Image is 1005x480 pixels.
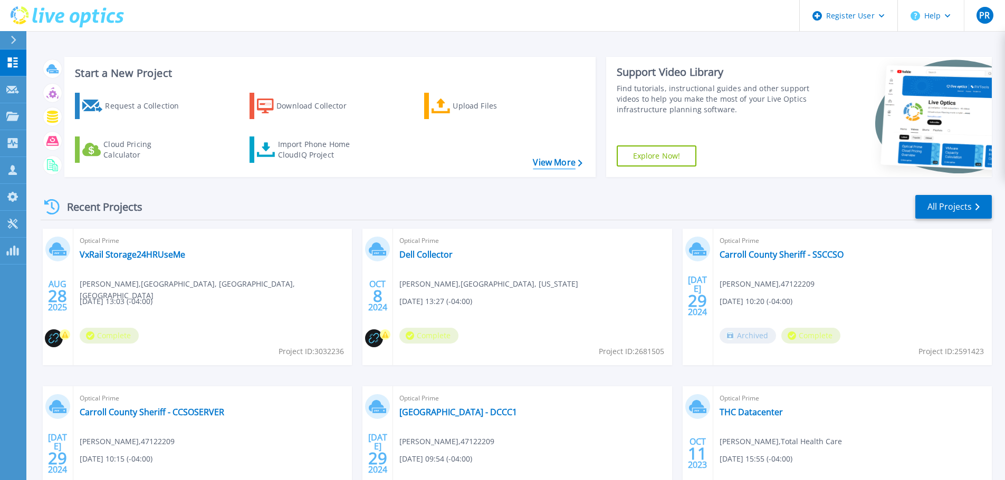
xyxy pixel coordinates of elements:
a: Upload Files [424,93,542,119]
div: [DATE] 2024 [47,434,68,473]
a: Cloud Pricing Calculator [75,136,193,163]
span: [DATE] 13:27 (-04:00) [399,296,472,307]
div: OCT 2024 [368,277,388,315]
span: [DATE] 10:15 (-04:00) [80,453,152,465]
span: [PERSON_NAME] , Total Health Care [720,436,842,447]
span: PR [979,11,990,19]
a: Download Collector [250,93,367,119]
a: Request a Collection [75,93,193,119]
div: [DATE] 2024 [368,434,388,473]
div: Import Phone Home CloudIQ Project [278,139,360,160]
div: Find tutorials, instructional guides and other support videos to help you make the most of your L... [617,83,813,115]
span: Project ID: 2681505 [599,346,664,357]
span: Archived [720,328,776,344]
span: Complete [781,328,840,344]
a: THC Datacenter [720,407,783,417]
a: Carroll County Sheriff - CCSOSERVER [80,407,224,417]
div: Recent Projects [41,194,157,220]
div: Support Video Library [617,65,813,79]
span: [DATE] 13:03 (-04:00) [80,296,152,307]
span: [PERSON_NAME] , [GEOGRAPHIC_DATA], [GEOGRAPHIC_DATA], [GEOGRAPHIC_DATA] [80,278,352,301]
span: Complete [399,328,458,344]
div: Request a Collection [105,95,189,116]
span: [DATE] 10:20 (-04:00) [720,296,792,307]
span: 11 [688,449,707,458]
span: 29 [48,454,67,463]
span: [PERSON_NAME] , 47122209 [720,278,815,290]
a: [GEOGRAPHIC_DATA] - DCCC1 [399,407,517,417]
a: VxRail Storage24HRUseMe [80,249,185,260]
a: View More [533,158,582,168]
span: [PERSON_NAME] , 47122209 [80,436,175,447]
a: Explore Now! [617,145,697,166]
span: Project ID: 3032236 [279,346,344,357]
div: AUG 2025 [47,277,68,315]
div: OCT 2023 [687,434,707,473]
span: 29 [368,454,387,463]
span: 8 [373,291,382,300]
div: [DATE] 2024 [687,277,707,315]
span: Optical Prime [399,235,665,247]
span: Optical Prime [80,393,346,404]
span: Complete [80,328,139,344]
span: 29 [688,296,707,305]
span: [DATE] 09:54 (-04:00) [399,453,472,465]
span: Optical Prime [80,235,346,247]
div: Cloud Pricing Calculator [103,139,188,160]
span: Optical Prime [720,393,985,404]
span: Optical Prime [399,393,665,404]
span: 28 [48,291,67,300]
a: All Projects [915,195,992,219]
div: Upload Files [453,95,537,116]
a: Dell Collector [399,249,453,260]
span: [DATE] 15:55 (-04:00) [720,453,792,465]
span: [PERSON_NAME] , 47122209 [399,436,494,447]
span: Optical Prime [720,235,985,247]
span: [PERSON_NAME] , [GEOGRAPHIC_DATA], [US_STATE] [399,278,578,290]
div: Download Collector [276,95,361,116]
span: Project ID: 2591423 [918,346,984,357]
a: Carroll County Sheriff - SSCCSO [720,249,844,260]
h3: Start a New Project [75,67,582,79]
